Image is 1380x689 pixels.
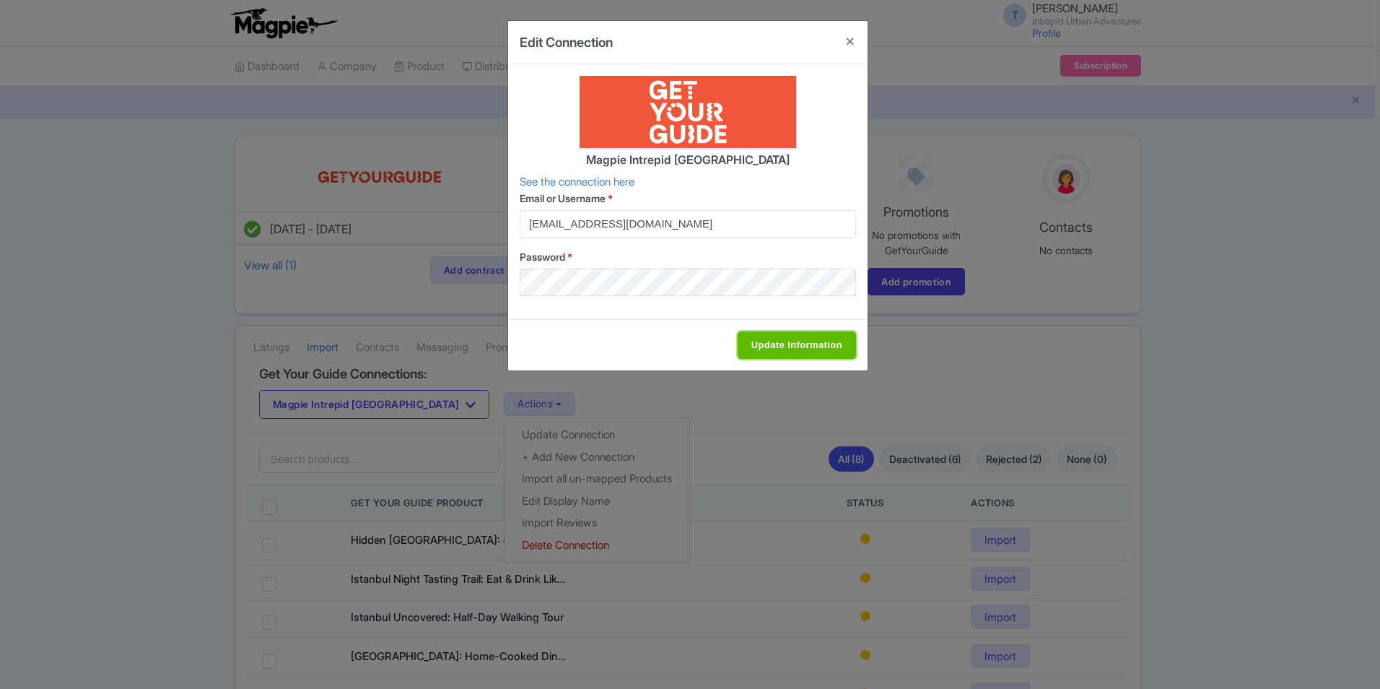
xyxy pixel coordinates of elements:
button: Close [833,21,868,62]
span: Password [520,251,565,263]
img: get_your_guide-7e38668e3d2e402e10b01a42601023d1.png [580,76,796,148]
span: Email or Username [520,192,606,204]
h4: Magpie Intrepid [GEOGRAPHIC_DATA] [520,154,856,167]
a: See the connection here [520,175,634,188]
h4: Edit Connection [520,32,613,52]
input: Update Information [738,331,856,359]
